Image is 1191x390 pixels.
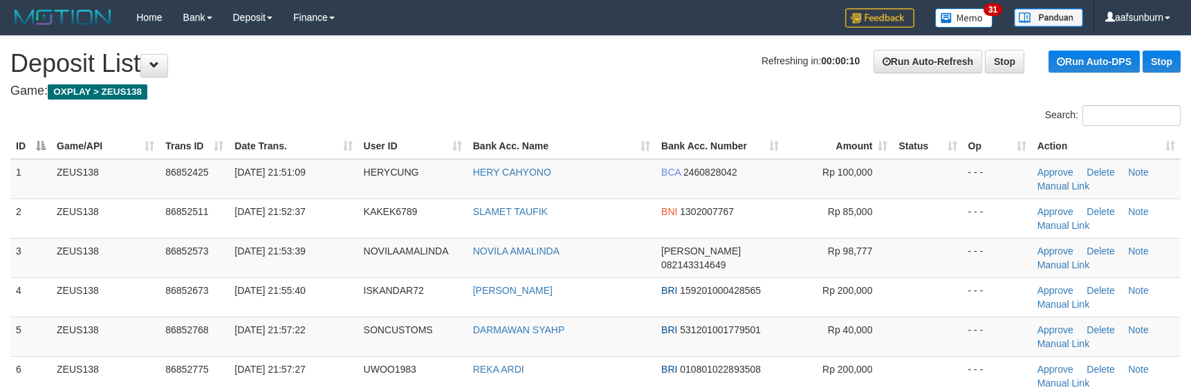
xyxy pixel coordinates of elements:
[1037,206,1073,217] a: Approve
[234,206,305,217] span: [DATE] 21:52:37
[1037,245,1073,257] a: Approve
[828,206,873,217] span: Rp 85,000
[828,245,873,257] span: Rp 98,777
[51,317,160,356] td: ZEUS138
[822,364,872,375] span: Rp 200,000
[661,324,677,335] span: BRI
[1128,206,1149,217] a: Note
[473,206,548,217] a: SLAMET TAUFIK
[473,167,551,178] a: HERY CAHYONO
[761,55,860,66] span: Refreshing in:
[364,285,424,296] span: ISKANDAR72
[1143,50,1181,73] a: Stop
[51,133,160,159] th: Game/API: activate to sort column ascending
[874,50,982,73] a: Run Auto-Refresh
[661,259,726,270] span: Copy 082143314649 to clipboard
[364,364,416,375] span: UWOO1983
[165,245,208,257] span: 86852573
[1037,220,1090,231] a: Manual Link
[1037,180,1090,192] a: Manual Link
[1128,167,1149,178] a: Note
[234,364,305,375] span: [DATE] 21:57:27
[234,285,305,296] span: [DATE] 21:55:40
[10,277,51,317] td: 4
[165,285,208,296] span: 86852673
[358,133,468,159] th: User ID: activate to sort column ascending
[828,324,873,335] span: Rp 40,000
[51,198,160,238] td: ZEUS138
[10,159,51,199] td: 1
[680,206,734,217] span: Copy 1302007767 to clipboard
[1037,378,1090,389] a: Manual Link
[656,133,784,159] th: Bank Acc. Number: activate to sort column ascending
[51,238,160,277] td: ZEUS138
[51,277,160,317] td: ZEUS138
[784,133,893,159] th: Amount: activate to sort column ascending
[48,84,147,100] span: OXPLAY > ZEUS138
[661,167,681,178] span: BCA
[1037,324,1073,335] a: Approve
[1037,338,1090,349] a: Manual Link
[10,133,51,159] th: ID: activate to sort column descending
[473,364,524,375] a: REKA ARDI
[1037,299,1090,310] a: Manual Link
[1087,206,1114,217] a: Delete
[845,8,914,28] img: Feedback.jpg
[160,133,229,159] th: Trans ID: activate to sort column ascending
[680,324,761,335] span: Copy 531201001779501 to clipboard
[1049,50,1140,73] a: Run Auto-DPS
[963,238,1032,277] td: - - -
[680,364,761,375] span: Copy 010801022893508 to clipboard
[963,133,1032,159] th: Op: activate to sort column ascending
[1128,364,1149,375] a: Note
[473,245,560,257] a: NOVILA AMALINDA
[51,159,160,199] td: ZEUS138
[364,206,418,217] span: KAKEK6789
[1014,8,1083,27] img: panduan.png
[821,55,860,66] strong: 00:00:10
[234,324,305,335] span: [DATE] 21:57:22
[234,167,305,178] span: [DATE] 21:51:09
[165,167,208,178] span: 86852425
[1037,285,1073,296] a: Approve
[893,133,962,159] th: Status: activate to sort column ascending
[680,285,761,296] span: Copy 159201000428565 to clipboard
[661,206,677,217] span: BNI
[963,317,1032,356] td: - - -
[1087,364,1114,375] a: Delete
[468,133,656,159] th: Bank Acc. Name: activate to sort column ascending
[10,238,51,277] td: 3
[1037,364,1073,375] a: Approve
[822,167,872,178] span: Rp 100,000
[1037,167,1073,178] a: Approve
[165,206,208,217] span: 86852511
[1082,105,1181,126] input: Search:
[1037,259,1090,270] a: Manual Link
[10,7,116,28] img: MOTION_logo.png
[1087,324,1114,335] a: Delete
[10,84,1181,98] h4: Game:
[661,364,677,375] span: BRI
[1128,245,1149,257] a: Note
[234,245,305,257] span: [DATE] 21:53:39
[473,324,565,335] a: DARMAWAN SYAHP
[10,198,51,238] td: 2
[683,167,737,178] span: Copy 2460828042 to clipboard
[963,198,1032,238] td: - - -
[473,285,553,296] a: [PERSON_NAME]
[364,167,419,178] span: HERYCUNG
[10,50,1181,77] h1: Deposit List
[985,50,1024,73] a: Stop
[1087,245,1114,257] a: Delete
[165,324,208,335] span: 86852768
[1032,133,1181,159] th: Action: activate to sort column ascending
[661,285,677,296] span: BRI
[165,364,208,375] span: 86852775
[1128,285,1149,296] a: Note
[963,277,1032,317] td: - - -
[661,245,741,257] span: [PERSON_NAME]
[1128,324,1149,335] a: Note
[1045,105,1181,126] label: Search:
[10,317,51,356] td: 5
[935,8,993,28] img: Button%20Memo.svg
